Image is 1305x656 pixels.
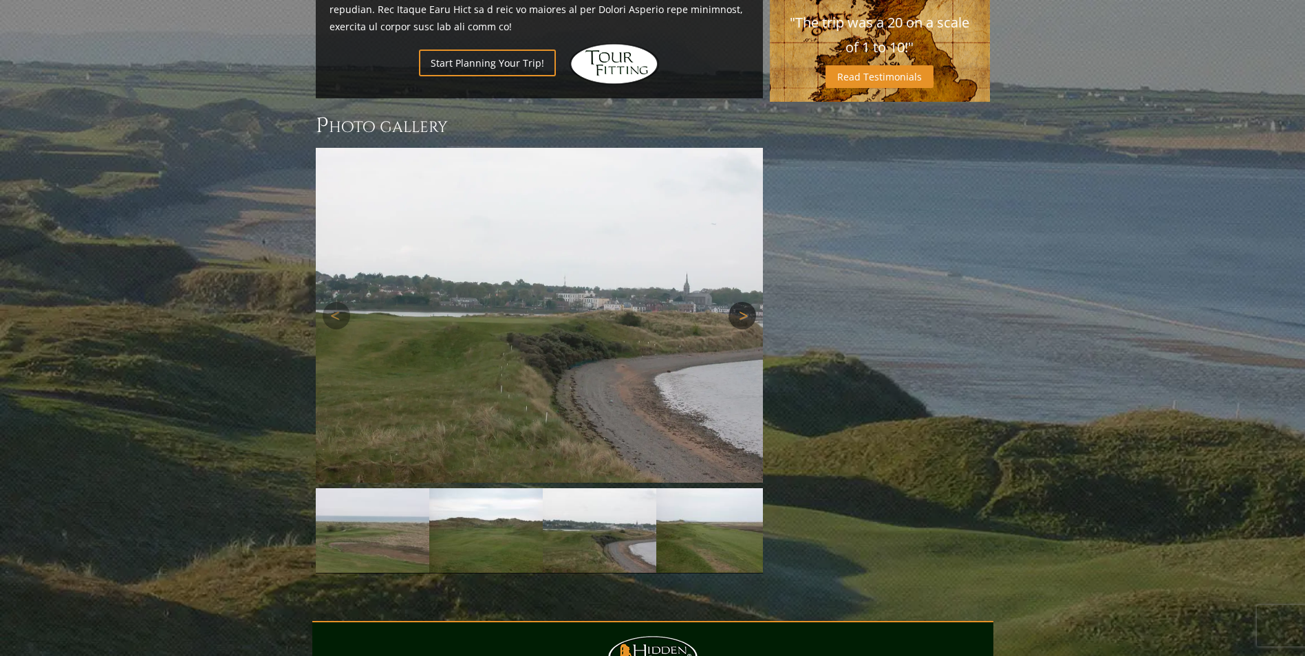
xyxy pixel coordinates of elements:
h3: Photo Gallery [316,112,763,140]
img: Hidden Links [570,43,659,85]
a: Previous [323,302,350,329]
a: Next [729,302,756,329]
a: Read Testimonials [826,65,934,88]
a: Start Planning Your Trip! [419,50,556,76]
p: "The trip was a 20 on a scale of 1 to 10!" [784,10,976,60]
